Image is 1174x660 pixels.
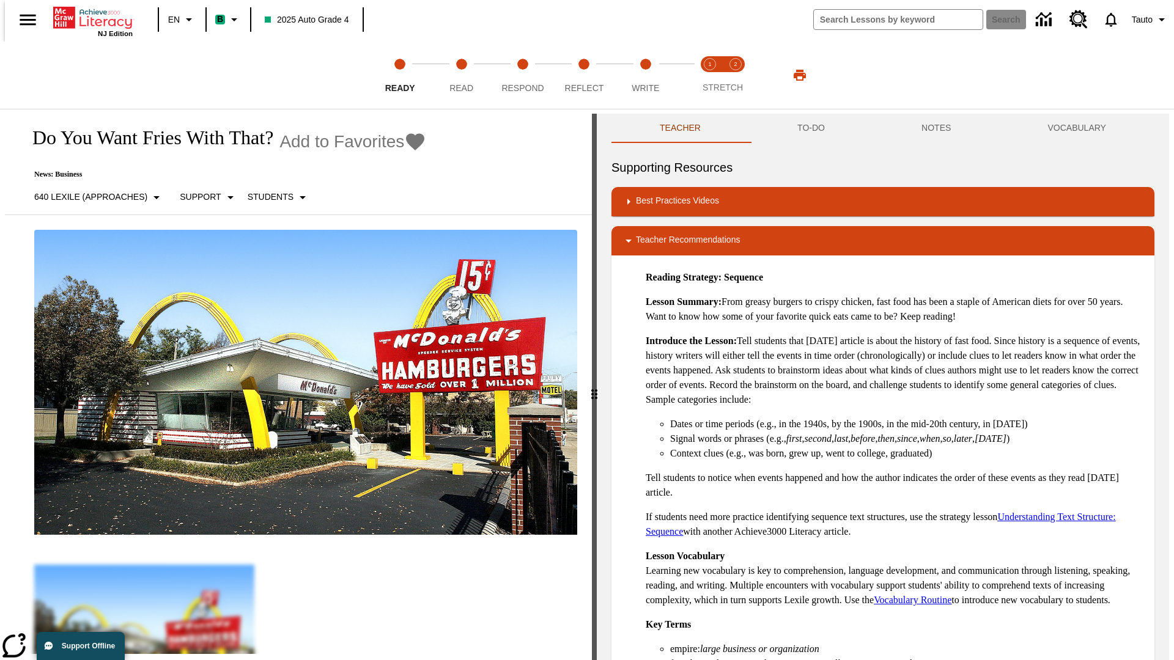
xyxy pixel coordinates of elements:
[897,433,917,444] em: since
[670,417,1145,431] li: Dates or time periods (e.g., in the 1940s, by the 1900s, in the mid-20th century, in [DATE])
[597,114,1169,660] div: activity
[700,643,819,654] em: large business or organization
[279,131,426,152] button: Add to Favorites - Do You Want Fries With That?
[646,551,725,561] strong: Lesson Vocabulary
[248,191,293,204] p: Students
[805,433,832,444] em: second
[34,191,147,204] p: 640 Lexile (Approaches)
[877,433,895,444] em: then
[1127,9,1174,31] button: Profile/Settings
[646,296,722,307] strong: Lesson Summary:
[279,132,404,152] span: Add to Favorites
[210,9,246,31] button: Boost Class color is mint green. Change class color
[53,4,133,37] div: Home
[385,83,415,93] span: Ready
[670,642,1145,656] li: empire:
[874,595,951,605] a: Vocabulary Routine
[873,114,999,143] button: NOTES
[954,433,972,444] em: later
[1095,4,1127,35] a: Notifications
[364,42,435,109] button: Ready step 1 of 5
[34,230,577,535] img: One of the first McDonald's stores, with the iconic red sign and golden arches.
[610,42,681,109] button: Write step 5 of 5
[611,114,749,143] button: Teacher
[646,510,1145,539] p: If students need more practice identifying sequence text structures, use the strategy lesson with...
[611,114,1154,143] div: Instructional Panel Tabs
[632,83,659,93] span: Write
[175,186,242,208] button: Scaffolds, Support
[180,191,221,204] p: Support
[703,82,743,92] span: STRETCH
[168,13,180,26] span: EN
[243,186,315,208] button: Select Student
[636,233,740,248] p: Teacher Recommendations
[611,187,1154,216] div: Best Practices Videos
[646,549,1145,607] p: Learning new vocabulary is key to comprehension, language development, and communication through ...
[646,295,1145,324] p: From greasy burgers to crispy chicken, fast food has been a staple of American diets for over 50 ...
[37,632,125,660] button: Support Offline
[646,272,722,282] strong: Reading Strategy:
[265,13,349,26] span: 2025 Auto Grade 4
[565,83,604,93] span: Reflect
[1132,13,1153,26] span: Tauto
[749,114,873,143] button: TO-DO
[548,42,619,109] button: Reflect step 4 of 5
[163,9,202,31] button: Language: EN, Select a language
[611,158,1154,177] h6: Supporting Resources
[10,2,46,38] button: Open side menu
[724,272,763,282] strong: Sequence
[975,433,1006,444] em: [DATE]
[29,186,169,208] button: Select Lexile, 640 Lexile (Approaches)
[636,194,719,209] p: Best Practices Videos
[592,114,597,660] div: Press Enter or Spacebar and then press right and left arrow keys to move the slider
[943,433,951,444] em: so
[692,42,728,109] button: Stretch Read step 1 of 2
[646,619,691,629] strong: Key Terms
[62,642,115,650] span: Support Offline
[646,335,737,346] strong: Introduce the Lesson:
[786,433,802,444] em: first
[734,61,737,67] text: 2
[217,12,223,27] span: B
[1062,3,1095,36] a: Resource Center, Will open in new tab
[670,446,1145,461] li: Context clues (e.g., was born, grew up, went to college, graduated)
[670,431,1145,446] li: Signal words or phrases (e.g., , , , , , , , , , )
[646,512,1116,537] a: Understanding Text Structure: Sequence
[98,30,133,37] span: NJ Edition
[780,64,819,86] button: Print
[814,10,983,29] input: search field
[449,83,473,93] span: Read
[646,334,1145,407] p: Tell students that [DATE] article is about the history of fast food. Since history is a sequence ...
[708,61,711,67] text: 1
[646,471,1145,500] p: Tell students to notice when events happened and how the author indicates the order of these even...
[20,127,273,149] h1: Do You Want Fries With That?
[718,42,753,109] button: Stretch Respond step 2 of 2
[834,433,848,444] em: last
[851,433,875,444] em: before
[501,83,544,93] span: Respond
[999,114,1154,143] button: VOCABULARY
[20,170,426,179] p: News: Business
[920,433,940,444] em: when
[611,226,1154,255] div: Teacher Recommendations
[5,114,592,654] div: reading
[426,42,497,109] button: Read step 2 of 5
[487,42,558,109] button: Respond step 3 of 5
[1028,3,1062,37] a: Data Center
